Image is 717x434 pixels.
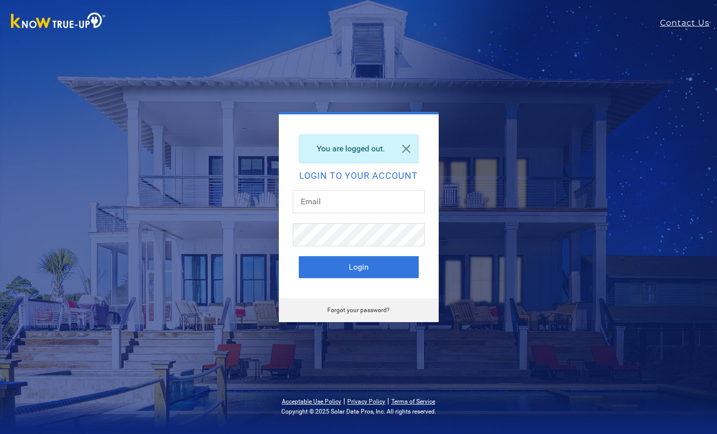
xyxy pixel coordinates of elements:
a: Close [394,135,418,163]
input: Email [293,190,425,213]
div: You are logged out. [299,134,419,163]
a: Forgot your password? [327,307,390,314]
span: | [387,396,389,406]
a: Contact Us [660,17,717,29]
img: Know True-Up [6,10,111,33]
button: Login [299,256,419,278]
a: Acceptable Use Policy [282,398,341,405]
a: Terms of Service [391,398,435,405]
a: Privacy Policy [347,398,385,405]
h2: Login to your account [299,171,419,180]
span: | [343,396,345,406]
